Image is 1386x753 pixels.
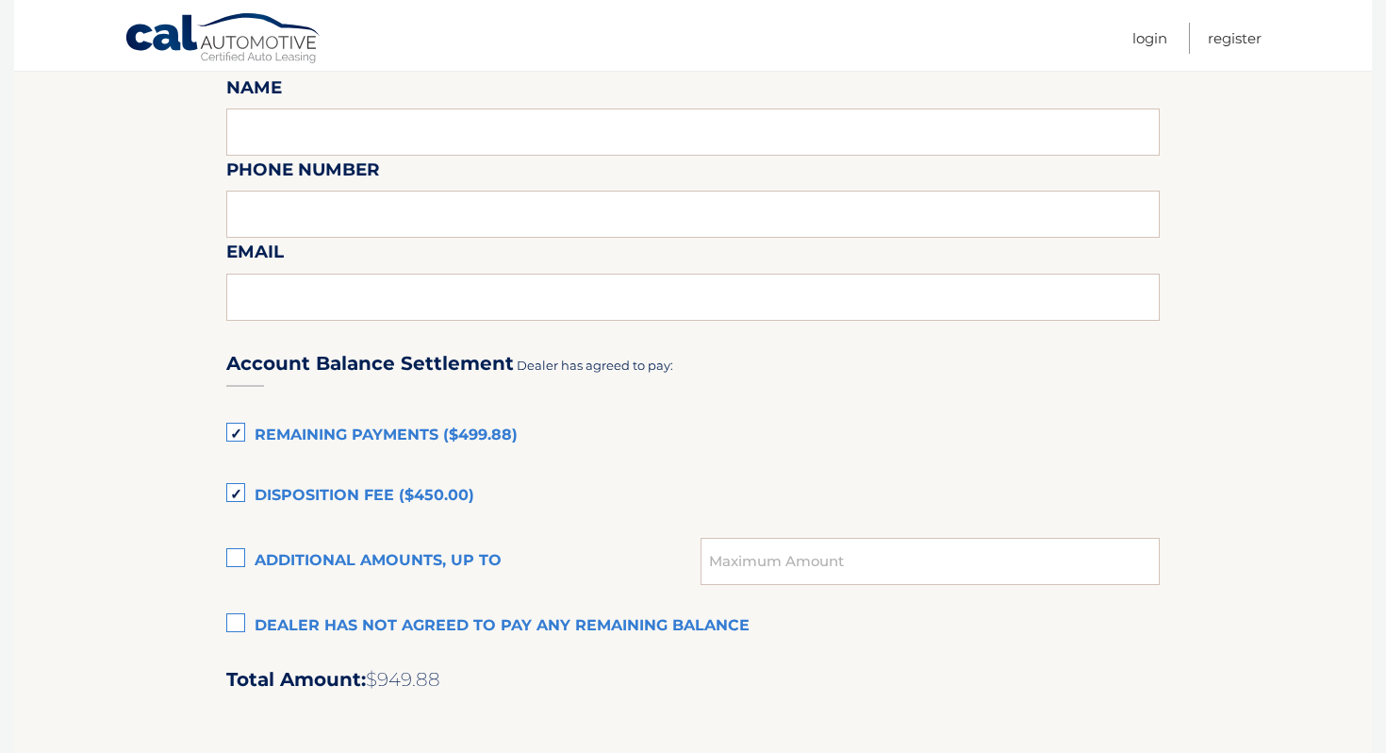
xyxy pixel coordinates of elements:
a: Login [1132,23,1167,54]
label: Disposition Fee ($450.00) [226,477,1160,515]
span: $949.88 [366,668,440,691]
label: Name [226,74,282,109]
h2: Total Amount: [226,668,1160,692]
h3: Account Balance Settlement [226,352,514,376]
label: Additional amounts, up to [226,543,701,580]
a: Register [1208,23,1262,54]
label: Dealer has not agreed to pay any remaining balance [226,608,1160,645]
label: Phone Number [226,156,380,191]
label: Remaining Payments ($499.88) [226,417,1160,455]
input: Maximum Amount [701,538,1160,585]
label: Email [226,238,284,273]
span: Dealer has agreed to pay: [517,358,673,373]
a: Cal Automotive [124,12,322,67]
